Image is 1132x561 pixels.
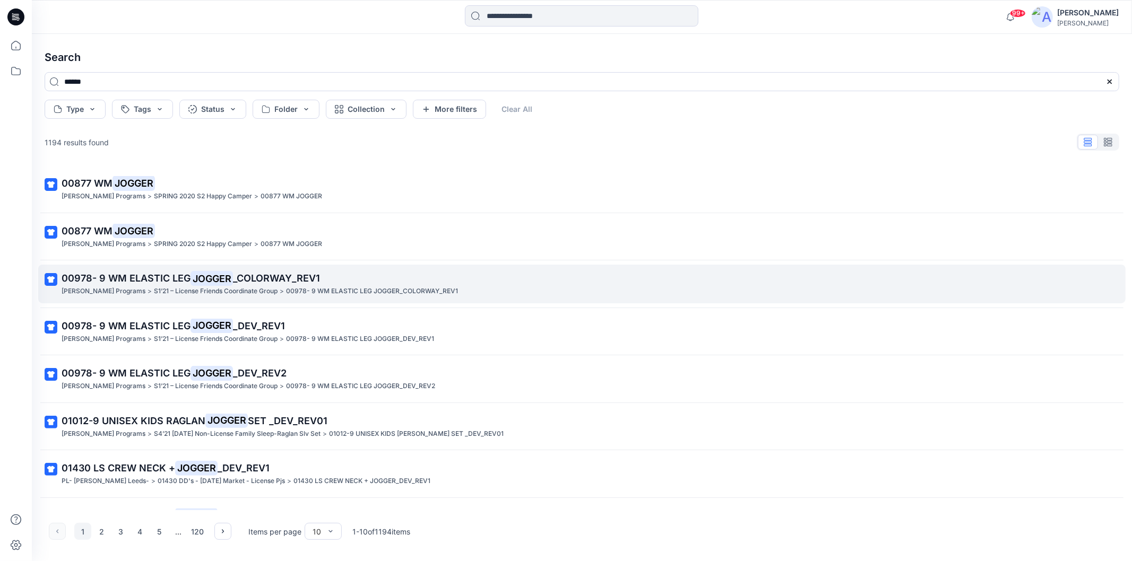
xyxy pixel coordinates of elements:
p: > [323,428,327,440]
p: S1’21 – License Friends Coordinate Group [154,381,278,392]
button: Collection [326,100,407,119]
p: > [280,381,284,392]
p: Richard Leeds Programs [62,381,145,392]
p: S1’21 – License Friends Coordinate Group [154,334,278,345]
mark: JOGGER [175,508,218,523]
a: 01430 LS CREW NECK +JOGGER_DEV_REV2PL- [PERSON_NAME] Leeds->01430 DD's - [DATE] Market - License ... [38,502,1126,541]
p: SPRING 2020 S2 Happy Camper [154,191,252,202]
mark: JOGGER [205,413,248,428]
p: > [148,334,152,345]
mark: JOGGER [191,366,233,381]
a: 01430 LS CREW NECK +JOGGER_DEV_REV1PL- [PERSON_NAME] Leeds->01430 DD's - [DATE] Market - License ... [38,454,1126,493]
p: 00877 WM JOGGER [261,239,322,250]
a: 00978- 9 WM ELASTIC LEGJOGGER_DEV_REV2[PERSON_NAME] Programs>S1’21 – License Friends Coordinate G... [38,360,1126,398]
p: Items per page [248,526,301,537]
button: 2 [93,523,110,540]
p: 01012-9 UNISEX KIDS RAGLAN JOGGER SET _DEV_REV01 [329,428,504,440]
button: 1 [74,523,91,540]
span: 01430 LS CREW NECK + [62,462,175,474]
button: Tags [112,100,173,119]
p: 1194 results found [45,137,109,148]
p: S1’21 – License Friends Coordinate Group [154,286,278,297]
div: [PERSON_NAME] [1057,6,1119,19]
span: 01430 LS CREW NECK + [62,510,175,521]
h4: Search [36,42,1128,72]
mark: JOGGER [191,318,233,333]
button: Folder [253,100,319,119]
span: _DEV_REV1 [233,320,285,331]
p: > [287,476,291,487]
p: Richard Leeds Programs [62,191,145,202]
p: > [254,239,258,250]
p: Richard Leeds Programs [62,239,145,250]
button: 5 [151,523,168,540]
p: > [254,191,258,202]
span: 01012-9 UNISEX KIDS RAGLAN [62,415,205,426]
button: 3 [113,523,129,540]
p: 01430 DD's - February 24 Market - License Pjs [158,476,285,487]
p: > [280,286,284,297]
mark: JOGGER [113,176,155,190]
img: avatar [1032,6,1053,28]
p: > [148,239,152,250]
div: 10 [313,526,321,537]
button: 120 [189,523,206,540]
span: 00978- 9 WM ELASTIC LEG [62,320,191,331]
p: > [148,381,152,392]
p: S4’21 Halloween Non-License Family Sleep-Raglan Slv Set [154,428,321,440]
p: Richard Leeds Programs [62,334,145,345]
mark: JOGGER [113,223,155,238]
p: 1 - 10 of 1194 items [352,526,410,537]
a: 00978- 9 WM ELASTIC LEGJOGGER_DEV_REV1[PERSON_NAME] Programs>S1’21 – License Friends Coordinate G... [38,312,1126,351]
span: _DEV_REV2 [218,510,271,521]
mark: JOGGER [175,461,218,476]
p: Richard Leeds Programs [62,286,145,297]
p: 00978- 9 WM ELASTIC LEG JOGGER_COLORWAY_REV1 [286,286,458,297]
p: > [148,286,152,297]
button: 4 [132,523,149,540]
div: [PERSON_NAME] [1057,19,1119,27]
span: 99+ [1010,9,1026,17]
a: 00978- 9 WM ELASTIC LEGJOGGER_COLORWAY_REV1[PERSON_NAME] Programs>S1’21 – License Friends Coordin... [38,265,1126,303]
span: 00877 WM [62,178,113,189]
span: _COLORWAY_REV1 [233,273,320,284]
a: 00877 WMJOGGER[PERSON_NAME] Programs>SPRING 2020 S2 Happy Camper>00877 WM JOGGER [38,170,1126,208]
p: > [280,334,284,345]
p: 00877 WM JOGGER [261,191,322,202]
span: 00877 WM [62,225,113,236]
p: SPRING 2020 S2 Happy Camper [154,239,252,250]
mark: JOGGER [191,271,233,286]
a: 00877 WMJOGGER[PERSON_NAME] Programs>SPRING 2020 S2 Happy Camper>00877 WM JOGGER [38,217,1126,256]
p: 01430 LS CREW NECK + JOGGER_DEV_REV1 [293,476,430,487]
button: Status [179,100,246,119]
p: PL- Richards Leeds- [62,476,149,487]
p: 00978- 9 WM ELASTIC LEG JOGGER_DEV_REV2 [286,381,435,392]
span: 00978- 9 WM ELASTIC LEG [62,367,191,379]
button: More filters [413,100,486,119]
p: > [148,428,152,440]
button: Type [45,100,106,119]
p: > [151,476,155,487]
a: 01012-9 UNISEX KIDS RAGLANJOGGERSET _DEV_REV01[PERSON_NAME] Programs>S4’21 [DATE] Non-License Fam... [38,407,1126,446]
span: _DEV_REV2 [233,367,287,379]
span: 00978- 9 WM ELASTIC LEG [62,273,191,284]
span: _DEV_REV1 [218,462,270,474]
span: SET _DEV_REV01 [248,415,327,426]
p: Richard Leeds Programs [62,428,145,440]
div: ... [170,523,187,540]
p: 00978- 9 WM ELASTIC LEG JOGGER_DEV_REV1 [286,334,434,345]
p: > [148,191,152,202]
